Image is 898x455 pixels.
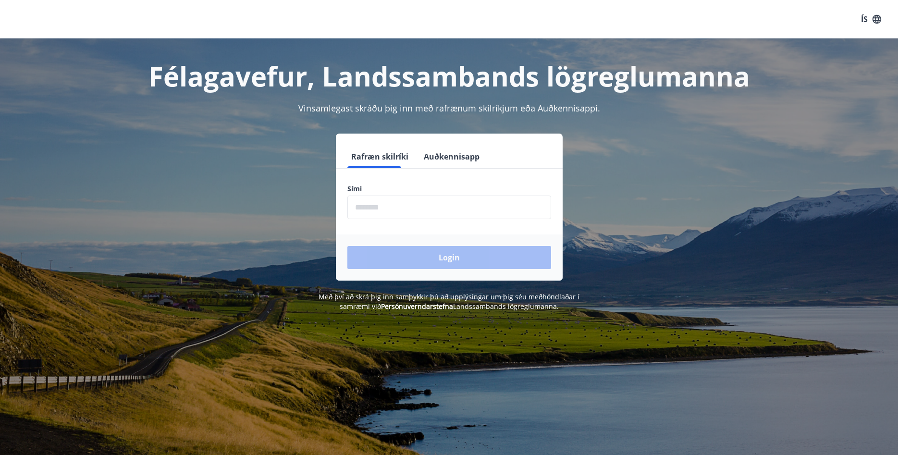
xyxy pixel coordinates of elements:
button: Rafræn skilríki [347,145,412,168]
label: Sími [347,184,551,194]
a: Persónuverndarstefna [381,302,453,311]
span: Vinsamlegast skráðu þig inn með rafrænum skilríkjum eða Auðkennisappi. [298,102,600,114]
span: Með því að skrá þig inn samþykkir þú að upplýsingar um þig séu meðhöndlaðar í samræmi við Landssa... [319,292,579,311]
button: Auðkennisapp [420,145,483,168]
button: ÍS [856,11,886,28]
h1: Félagavefur, Landssambands lögreglumanna [115,58,784,94]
